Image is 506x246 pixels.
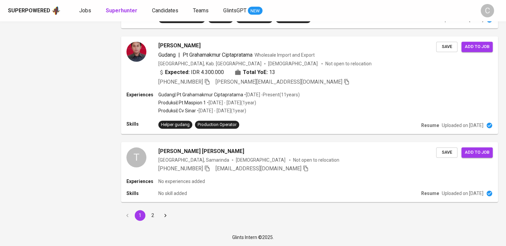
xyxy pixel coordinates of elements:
[481,4,494,17] div: C
[126,190,158,197] p: Skills
[135,210,145,221] button: page 1
[158,165,203,172] span: [PHONE_NUMBER]
[121,142,498,202] a: T[PERSON_NAME] [PERSON_NAME][GEOGRAPHIC_DATA], Samarinda[DEMOGRAPHIC_DATA] Not open to relocation...
[268,60,319,67] span: [DEMOGRAPHIC_DATA]
[223,7,247,14] span: GlintsGPT
[8,6,61,16] a: Superpoweredapp logo
[436,42,457,52] button: Save
[8,7,50,15] div: Superpowered
[152,7,178,14] span: Candidates
[442,122,483,129] p: Uploaded on [DATE]
[158,42,201,50] span: [PERSON_NAME]
[165,68,190,76] b: Expected:
[121,210,172,221] nav: pagination navigation
[442,190,483,197] p: Uploaded on [DATE]
[106,7,139,15] a: Superhunter
[248,8,262,14] span: NEW
[461,147,493,158] button: Add to job
[243,68,268,76] b: Total YoE:
[160,210,171,221] button: Go to next page
[198,122,237,128] div: Production Operator
[254,52,315,58] span: Wholesale Import and Export
[193,7,210,15] a: Teams
[79,7,92,15] a: Jobs
[158,79,203,85] span: [PHONE_NUMBER]
[158,68,224,76] div: IDR 4.300.000
[158,60,261,67] div: [GEOGRAPHIC_DATA], Kab. [GEOGRAPHIC_DATA]
[183,52,253,58] span: Pt Grahamakmur Ciptapratama
[465,149,489,156] span: Add to job
[421,122,439,129] p: Resume
[325,60,372,67] p: Not open to relocation
[158,91,243,98] p: Gudang | Pt Grahamakmur Ciptapratama
[436,147,457,158] button: Save
[269,68,275,76] span: 13
[147,210,158,221] button: Go to page 2
[421,190,439,197] p: Resume
[293,157,339,163] p: Not open to relocation
[243,91,300,98] p: • [DATE] - Present ( 11 years )
[178,51,180,59] span: |
[121,36,498,134] a: [PERSON_NAME]Gudang|Pt Grahamakmur CiptapratamaWholesale Import and Export[GEOGRAPHIC_DATA], Kab....
[158,107,196,114] p: Produksi | Cv Sinar
[158,52,176,58] span: Gudang
[158,99,206,106] p: Produksi | Pt Maspion 1
[126,91,158,98] p: Experiences
[106,7,137,14] b: Superhunter
[439,149,454,156] span: Save
[161,122,190,128] div: Helper gudang
[126,121,158,127] p: Skills
[206,99,256,106] p: • [DATE] - [DATE] ( 1 year )
[79,7,91,14] span: Jobs
[158,178,205,185] p: No experiences added
[439,43,454,51] span: Save
[158,190,187,197] p: No skill added
[52,6,61,16] img: app logo
[196,107,246,114] p: • [DATE] - [DATE] ( 1 year )
[216,79,342,85] span: [PERSON_NAME][EMAIL_ADDRESS][DOMAIN_NAME]
[126,147,146,167] div: T
[193,7,209,14] span: Teams
[216,165,301,172] span: [EMAIL_ADDRESS][DOMAIN_NAME]
[236,157,286,163] span: [DEMOGRAPHIC_DATA]
[461,42,493,52] button: Add to job
[465,43,489,51] span: Add to job
[126,42,146,62] img: e3a8fb4c047f9260684825fc041f910e.jpeg
[223,7,262,15] a: GlintsGPT NEW
[152,7,180,15] a: Candidates
[158,147,244,155] span: [PERSON_NAME] [PERSON_NAME]
[158,157,229,163] div: [GEOGRAPHIC_DATA], Samarinda
[126,178,158,185] p: Experiences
